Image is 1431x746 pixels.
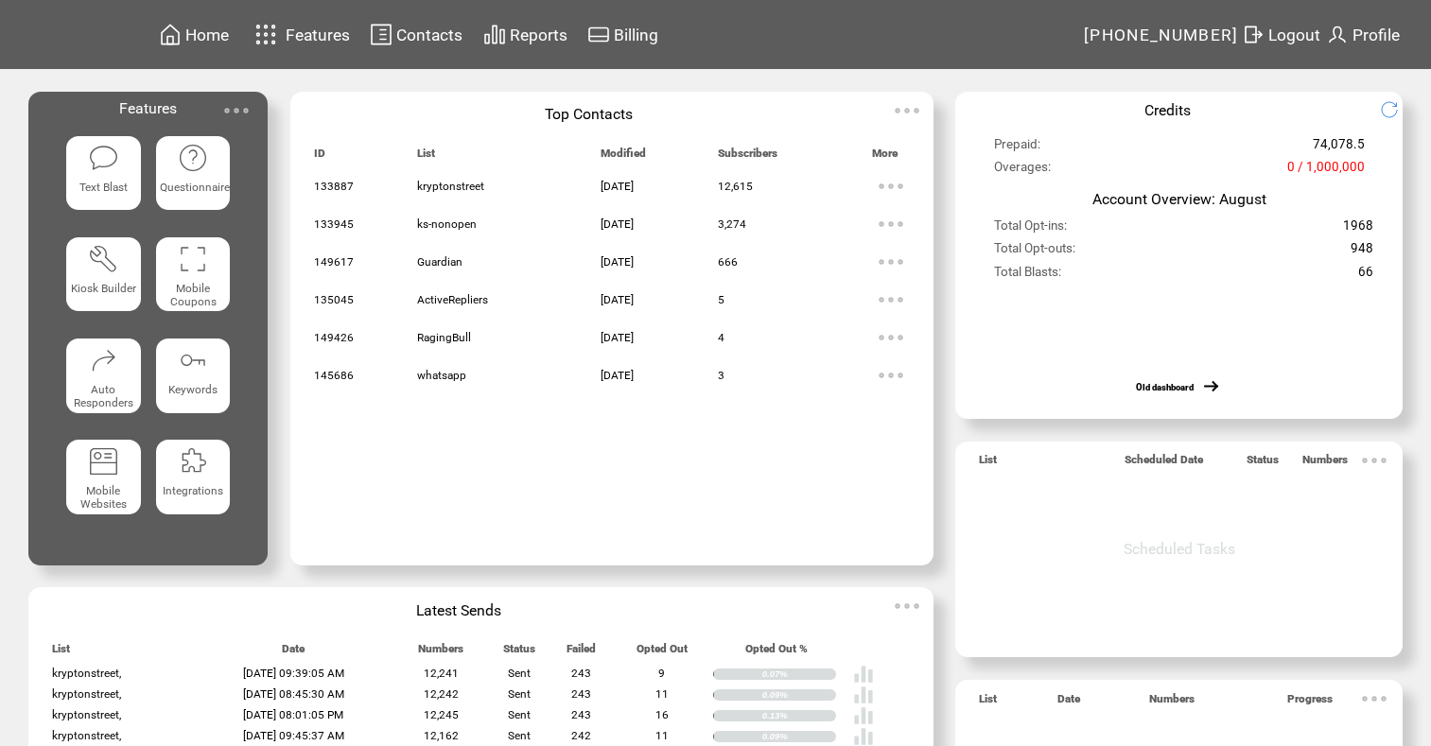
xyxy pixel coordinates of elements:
span: Total Opt-ins: [994,218,1067,241]
a: Logout [1239,20,1323,49]
img: ellypsis.svg [872,319,910,356]
span: 11 [655,687,669,701]
span: 74,078.5 [1313,137,1365,160]
img: profile.svg [1326,23,1349,46]
img: mobile-websites.svg [88,446,118,477]
a: Features [247,16,354,53]
span: Sent [508,729,531,742]
span: [DATE] 09:39:05 AM [243,667,344,680]
span: Subscribers [718,147,777,168]
span: List [52,642,70,664]
span: 149426 [314,331,354,344]
a: Old dashboard [1136,382,1194,392]
span: Failed [567,642,596,664]
span: whatsapp [417,369,466,382]
span: 243 [571,708,591,721]
img: chart.svg [483,23,506,46]
span: 133887 [314,180,354,193]
img: ellypsis.svg [872,167,910,205]
span: 0 / 1,000,000 [1287,160,1365,182]
span: kryptonstreet, [52,687,121,701]
img: ellypsis.svg [1355,442,1393,479]
img: ellypsis.svg [1355,680,1393,718]
span: 1968 [1343,218,1373,241]
span: List [979,453,997,475]
img: tool%201.svg [88,244,118,274]
span: [DATE] 08:45:30 AM [243,687,344,701]
span: Numbers [1302,453,1348,475]
img: ellypsis.svg [888,587,926,625]
img: poll%20-%20white.svg [853,664,874,685]
span: 12,162 [424,729,459,742]
span: 12,242 [424,687,459,701]
span: Numbers [1149,692,1195,714]
span: [DATE] [601,369,634,382]
a: Kiosk Builder [66,237,141,323]
span: 135045 [314,293,354,306]
span: kryptonstreet, [52,708,121,721]
span: List [979,692,997,714]
span: Total Opt-outs: [994,241,1075,264]
img: ellypsis.svg [872,243,910,281]
a: Mobile Coupons [156,237,231,323]
span: 133945 [314,217,354,231]
a: Keywords [156,338,231,425]
span: Status [503,642,535,664]
a: Integrations [156,440,231,526]
span: [DATE] [601,331,634,344]
span: Sent [508,687,531,701]
span: 16 [655,708,669,721]
span: Guardian [417,255,462,269]
img: ellypsis.svg [872,205,910,243]
span: 149617 [314,255,354,269]
span: Sent [508,667,531,680]
span: 3 [718,369,724,382]
span: Keywords [168,383,218,396]
img: contacts.svg [370,23,393,46]
span: Scheduled Date [1125,453,1203,475]
span: Status [1247,453,1279,475]
span: 3,274 [718,217,746,231]
span: Mobile Websites [80,484,127,511]
span: Home [185,26,229,44]
span: [DATE] [601,255,634,269]
span: kryptonstreet [417,180,484,193]
a: Home [156,20,232,49]
span: Total Blasts: [994,265,1061,287]
span: Top Contacts [545,105,633,123]
span: Account Overview: August [1092,190,1266,208]
img: features.svg [250,19,283,50]
span: Credits [1144,101,1191,119]
img: ellypsis.svg [888,92,926,130]
div: 0.07% [762,668,837,680]
img: ellypsis.svg [872,356,910,394]
span: 12,615 [718,180,753,193]
span: List [417,147,435,168]
span: 4 [718,331,724,344]
span: Billing [614,26,658,44]
img: integrations.svg [178,446,208,477]
span: 9 [658,667,665,680]
span: Date [1057,692,1080,714]
span: ks-nonopen [417,217,477,231]
img: auto-responders.svg [88,345,118,375]
span: Kiosk Builder [71,282,136,295]
span: 145686 [314,369,354,382]
span: Prepaid: [994,137,1040,160]
a: Profile [1323,20,1403,49]
span: 5 [718,293,724,306]
a: Mobile Websites [66,440,141,526]
span: Progress [1287,692,1333,714]
span: 243 [571,667,591,680]
a: Questionnaire [156,136,231,222]
img: keywords.svg [178,345,208,375]
span: ID [314,147,325,168]
span: [DATE] [601,217,634,231]
img: refresh.png [1380,100,1413,119]
span: More [872,147,898,168]
span: Scheduled Tasks [1124,540,1235,558]
img: text-blast.svg [88,143,118,173]
span: kryptonstreet, [52,667,121,680]
img: questionnaire.svg [178,143,208,173]
span: [DATE] [601,293,634,306]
